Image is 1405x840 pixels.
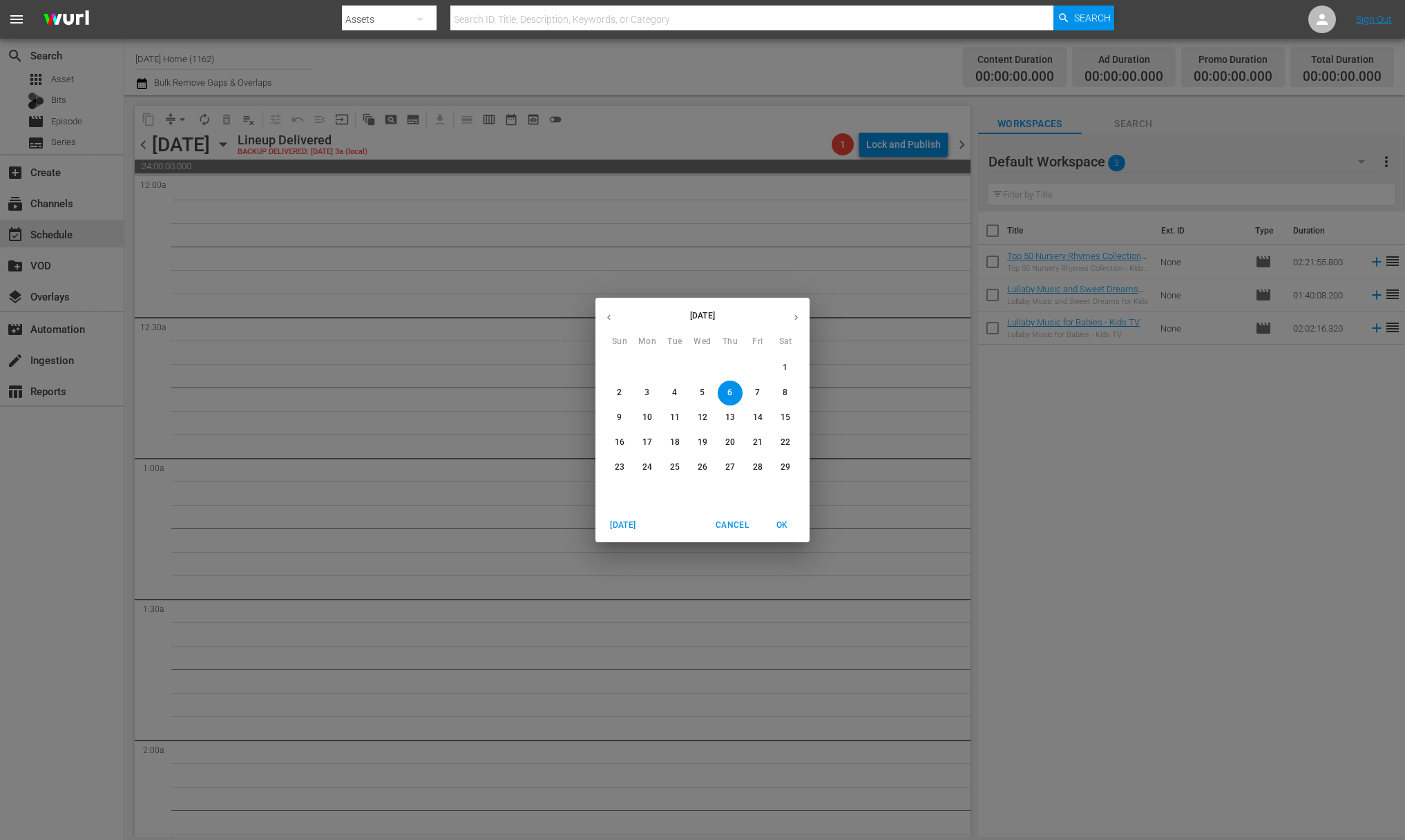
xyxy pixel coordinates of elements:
[781,461,790,473] p: 29
[760,514,804,537] button: OK
[698,461,707,473] p: 26
[617,387,622,399] p: 2
[662,381,687,405] button: 4
[773,430,798,455] button: 22
[690,455,715,480] button: 26
[700,387,705,399] p: 5
[773,405,798,430] button: 15
[781,437,790,448] p: 22
[690,335,715,349] span: Wed
[1356,14,1392,25] a: Sign Out
[745,335,770,349] span: Fri
[670,461,680,473] p: 25
[718,335,743,349] span: Thu
[718,430,743,455] button: 20
[718,405,743,430] button: 13
[716,518,749,533] span: Cancel
[607,430,632,455] button: 16
[662,405,687,430] button: 11
[755,387,760,399] p: 7
[607,381,632,405] button: 2
[635,335,660,349] span: Mon
[607,335,632,349] span: Sun
[783,387,787,399] p: 8
[773,335,798,349] span: Sat
[773,356,798,381] button: 1
[670,412,680,423] p: 11
[753,437,763,448] p: 21
[745,405,770,430] button: 14
[745,430,770,455] button: 21
[690,430,715,455] button: 19
[773,455,798,480] button: 29
[635,381,660,405] button: 3
[753,461,763,473] p: 28
[642,412,652,423] p: 10
[615,461,624,473] p: 23
[642,437,652,448] p: 17
[617,412,622,423] p: 9
[662,430,687,455] button: 18
[690,405,715,430] button: 12
[622,309,783,322] p: [DATE]
[1074,6,1111,30] span: Search
[33,3,99,36] img: ans4CAIJ8jUAAAAAAAAAAAAAAAAAAAAAAAAgQb4GAAAAAAAAAAAAAAAAAAAAAAAAJMjXAAAAAAAAAAAAAAAAAAAAAAAAgAT5G...
[8,11,25,28] span: menu
[607,405,632,430] button: 9
[725,461,735,473] p: 27
[606,518,640,533] span: [DATE]
[662,455,687,480] button: 25
[745,455,770,480] button: 28
[698,437,707,448] p: 19
[698,412,707,423] p: 12
[725,437,735,448] p: 20
[615,437,624,448] p: 16
[644,387,649,399] p: 3
[672,387,677,399] p: 4
[635,405,660,430] button: 10
[670,437,680,448] p: 18
[727,387,732,399] p: 6
[710,514,754,537] button: Cancel
[718,455,743,480] button: 27
[753,412,763,423] p: 14
[718,381,743,405] button: 6
[642,461,652,473] p: 24
[781,412,790,423] p: 15
[765,518,799,533] span: OK
[690,381,715,405] button: 5
[773,381,798,405] button: 8
[662,335,687,349] span: Tue
[783,362,787,374] p: 1
[745,381,770,405] button: 7
[635,455,660,480] button: 24
[601,514,645,537] button: [DATE]
[607,455,632,480] button: 23
[635,430,660,455] button: 17
[725,412,735,423] p: 13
